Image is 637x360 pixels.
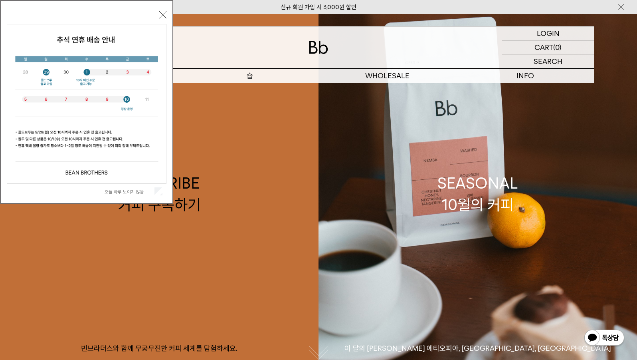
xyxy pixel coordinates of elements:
img: 카카오톡 채널 1:1 채팅 버튼 [584,329,625,348]
p: SEARCH [534,54,562,68]
img: 로고 [309,41,328,54]
p: INFO [456,69,594,83]
a: 신규 회원 가입 시 3,000원 할인 [281,4,356,11]
button: 닫기 [159,11,166,18]
img: 5e4d662c6b1424087153c0055ceb1a13_140731.jpg [7,24,166,183]
label: 오늘 하루 보이지 않음 [105,189,153,195]
p: (0) [553,40,562,54]
div: SEASONAL 10월의 커피 [437,173,518,215]
p: CART [534,40,553,54]
a: LOGIN [502,26,594,40]
p: WHOLESALE [318,69,456,83]
a: 숍 [181,69,318,83]
p: LOGIN [537,26,560,40]
p: 이 달의 [PERSON_NAME] 에티오피아, [GEOGRAPHIC_DATA], [GEOGRAPHIC_DATA] [318,344,637,353]
a: CART (0) [502,40,594,54]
